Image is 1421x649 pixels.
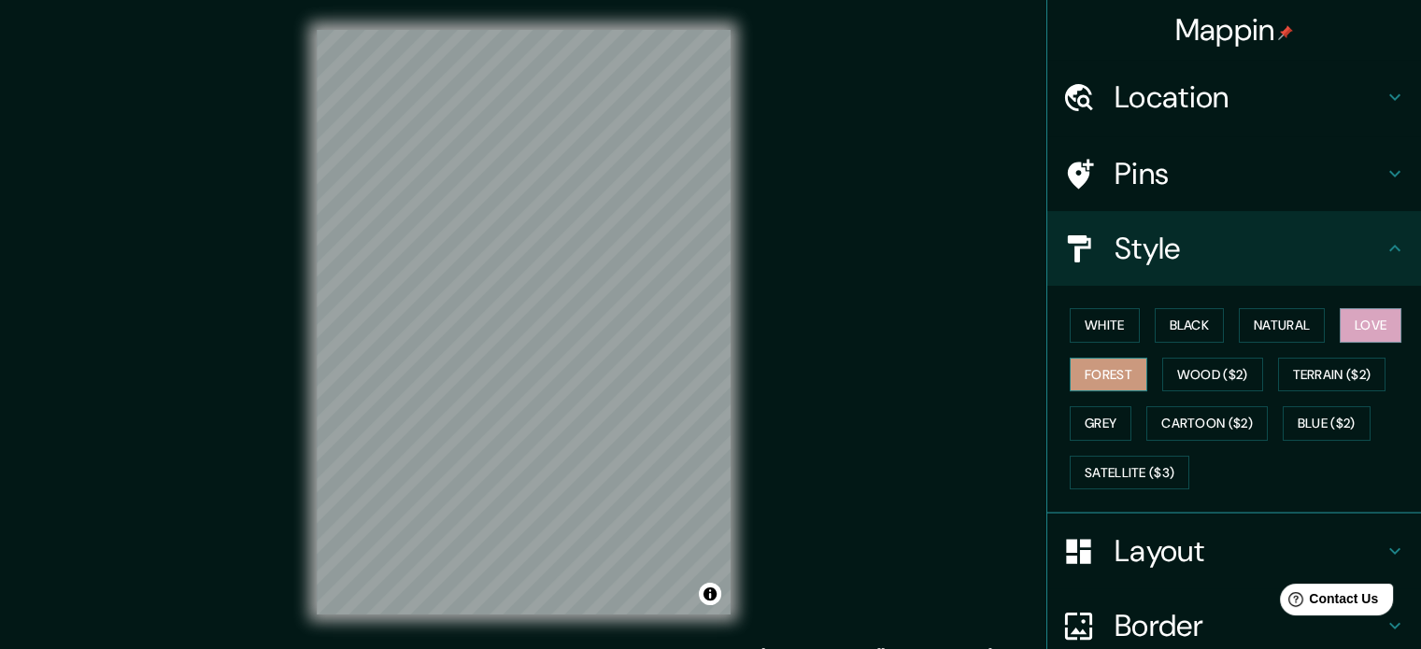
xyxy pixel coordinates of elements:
button: Terrain ($2) [1278,358,1386,392]
h4: Border [1115,607,1384,644]
h4: Pins [1115,155,1384,192]
div: Location [1047,60,1421,134]
button: Natural [1239,308,1325,343]
iframe: Help widget launcher [1255,576,1400,628]
button: Forest [1070,358,1147,392]
button: White [1070,308,1140,343]
canvas: Map [317,30,731,614]
img: pin-icon.png [1278,25,1293,40]
button: Love [1340,308,1401,343]
button: Wood ($2) [1162,358,1263,392]
div: Style [1047,211,1421,286]
button: Blue ($2) [1283,406,1371,441]
h4: Layout [1115,532,1384,570]
h4: Mappin [1175,11,1294,49]
button: Cartoon ($2) [1146,406,1268,441]
h4: Location [1115,78,1384,116]
button: Grey [1070,406,1131,441]
button: Satellite ($3) [1070,456,1189,490]
div: Pins [1047,136,1421,211]
h4: Style [1115,230,1384,267]
button: Toggle attribution [699,583,721,605]
div: Layout [1047,514,1421,588]
button: Black [1155,308,1225,343]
